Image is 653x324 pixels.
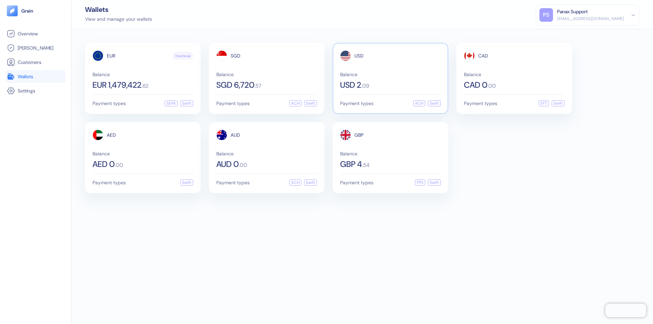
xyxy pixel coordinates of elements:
[289,100,301,106] div: ACH
[552,100,565,106] div: Swift
[7,72,64,81] a: Wallets
[165,100,178,106] div: SEPA
[539,100,549,106] div: EFT
[478,53,488,58] span: CAD
[340,151,441,156] span: Balance
[18,45,53,51] span: [PERSON_NAME]
[340,81,361,89] span: USD 2
[141,83,149,89] span: . 62
[354,133,364,137] span: GBP
[464,81,487,89] span: CAD 0
[539,8,553,22] div: PS
[464,72,565,77] span: Balance
[216,81,254,89] span: SGD 6,720
[216,160,239,168] span: AUD 0
[340,72,441,77] span: Balance
[254,83,261,89] span: . 57
[18,73,33,80] span: Wallets
[180,180,193,186] div: Swift
[354,53,364,58] span: USD
[180,100,193,106] div: Swift
[93,81,141,89] span: EUR 1,479,422
[85,16,152,23] div: View and manage your wallets
[428,180,441,186] div: Swift
[7,58,64,66] a: Customers
[239,163,247,168] span: . 00
[18,30,38,37] span: Overview
[487,83,496,89] span: . 00
[7,87,64,95] a: Settings
[557,8,588,15] div: Panax Support
[7,30,64,38] a: Overview
[93,180,126,185] span: Payment types
[557,16,624,22] div: [EMAIL_ADDRESS][DOMAIN_NAME]
[21,8,34,13] img: logo
[361,83,369,89] span: . 09
[175,53,190,58] span: Functional
[415,180,425,186] div: FPS
[93,160,115,168] span: AED 0
[85,6,152,13] div: Wallets
[107,133,116,137] span: AED
[7,44,64,52] a: [PERSON_NAME]
[464,101,497,106] span: Payment types
[304,100,317,106] div: Swift
[216,151,317,156] span: Balance
[605,304,646,317] iframe: Chatra live chat
[216,72,317,77] span: Balance
[18,87,35,94] span: Settings
[428,100,441,106] div: Swift
[107,53,115,58] span: EUR
[362,163,370,168] span: . 54
[340,180,373,185] span: Payment types
[304,180,317,186] div: Swift
[18,59,41,66] span: Customers
[7,5,18,16] img: logo-tablet-V2.svg
[216,101,250,106] span: Payment types
[289,180,301,186] div: ACH
[115,163,123,168] span: . 00
[216,180,250,185] span: Payment types
[93,72,193,77] span: Balance
[93,101,126,106] span: Payment types
[340,101,373,106] span: Payment types
[413,100,425,106] div: ACH
[231,53,240,58] span: SGD
[340,160,362,168] span: GBP 4
[231,133,240,137] span: AUD
[93,151,193,156] span: Balance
